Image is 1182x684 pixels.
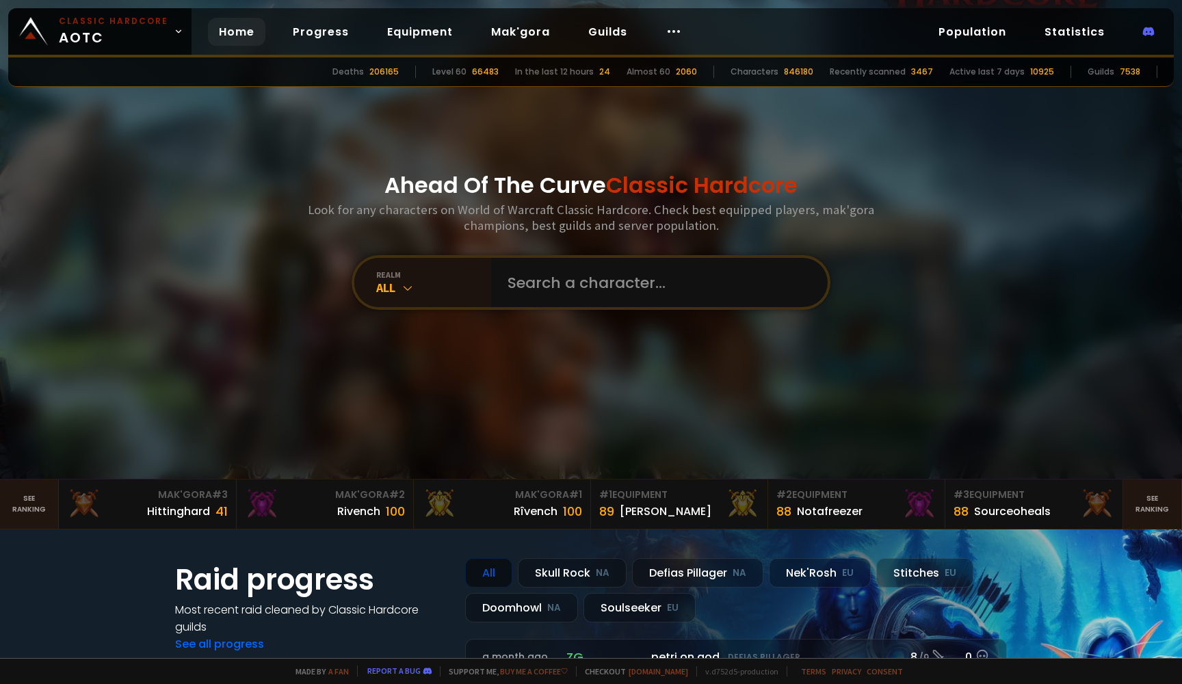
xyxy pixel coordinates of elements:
[599,502,614,521] div: 89
[768,479,945,529] a: #2Equipment88Notafreezer
[414,479,591,529] a: Mak'Gora#1Rîvench100
[776,488,792,501] span: # 2
[867,666,903,676] a: Consent
[599,488,612,501] span: # 1
[954,488,1114,502] div: Equipment
[518,558,627,588] div: Skull Rock
[733,566,746,580] small: NA
[175,601,449,635] h4: Most recent raid cleaned by Classic Hardcore guilds
[282,18,360,46] a: Progress
[830,66,906,78] div: Recently scanned
[440,666,568,676] span: Support me,
[583,593,696,622] div: Soulseeker
[591,479,768,529] a: #1Equipment89[PERSON_NAME]
[389,488,405,501] span: # 2
[515,66,594,78] div: In the last 12 hours
[606,170,798,200] span: Classic Hardcore
[376,280,491,295] div: All
[629,666,688,676] a: [DOMAIN_NAME]
[386,502,405,521] div: 100
[911,66,933,78] div: 3467
[563,502,582,521] div: 100
[599,488,759,502] div: Equipment
[208,18,265,46] a: Home
[1123,479,1182,529] a: Seeranking
[332,66,364,78] div: Deaths
[8,8,192,55] a: Classic HardcoreAOTC
[384,169,798,202] h1: Ahead Of The Curve
[676,66,697,78] div: 2060
[1088,66,1114,78] div: Guilds
[1120,66,1140,78] div: 7538
[59,15,168,48] span: AOTC
[175,636,264,652] a: See all progress
[499,258,811,307] input: Search a character...
[287,666,349,676] span: Made by
[954,502,969,521] div: 88
[215,502,228,521] div: 41
[328,666,349,676] a: a fan
[945,566,956,580] small: EU
[59,479,236,529] a: Mak'Gora#3Hittinghard41
[620,503,711,520] div: [PERSON_NAME]
[302,202,880,233] h3: Look for any characters on World of Warcraft Classic Hardcore. Check best equipped players, mak'g...
[147,503,210,520] div: Hittinghard
[245,488,405,502] div: Mak'Gora
[696,666,778,676] span: v. d752d5 - production
[797,503,863,520] div: Notafreezer
[949,66,1025,78] div: Active last 7 days
[731,66,778,78] div: Characters
[576,666,688,676] span: Checkout
[876,558,973,588] div: Stitches
[480,18,561,46] a: Mak'gora
[784,66,813,78] div: 846180
[376,269,491,280] div: realm
[801,666,826,676] a: Terms
[776,502,791,521] div: 88
[472,66,499,78] div: 66483
[1034,18,1116,46] a: Statistics
[569,488,582,501] span: # 1
[237,479,414,529] a: Mak'Gora#2Rivench100
[465,558,512,588] div: All
[422,488,582,502] div: Mak'Gora
[577,18,638,46] a: Guilds
[500,666,568,676] a: Buy me a coffee
[842,566,854,580] small: EU
[514,503,557,520] div: Rîvench
[67,488,227,502] div: Mak'Gora
[945,479,1122,529] a: #3Equipment88Sourceoheals
[376,18,464,46] a: Equipment
[599,66,610,78] div: 24
[175,558,449,601] h1: Raid progress
[369,66,399,78] div: 206165
[776,488,936,502] div: Equipment
[769,558,871,588] div: Nek'Rosh
[432,66,467,78] div: Level 60
[832,666,861,676] a: Privacy
[465,593,578,622] div: Doomhowl
[367,666,421,676] a: Report a bug
[627,66,670,78] div: Almost 60
[667,601,679,615] small: EU
[974,503,1051,520] div: Sourceoheals
[337,503,380,520] div: Rivench
[596,566,609,580] small: NA
[59,15,168,27] small: Classic Hardcore
[632,558,763,588] div: Defias Pillager
[212,488,228,501] span: # 3
[547,601,561,615] small: NA
[1030,66,1054,78] div: 10925
[928,18,1017,46] a: Population
[465,639,1007,675] a: a month agozgpetri on godDefias Pillager8 /90
[954,488,969,501] span: # 3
